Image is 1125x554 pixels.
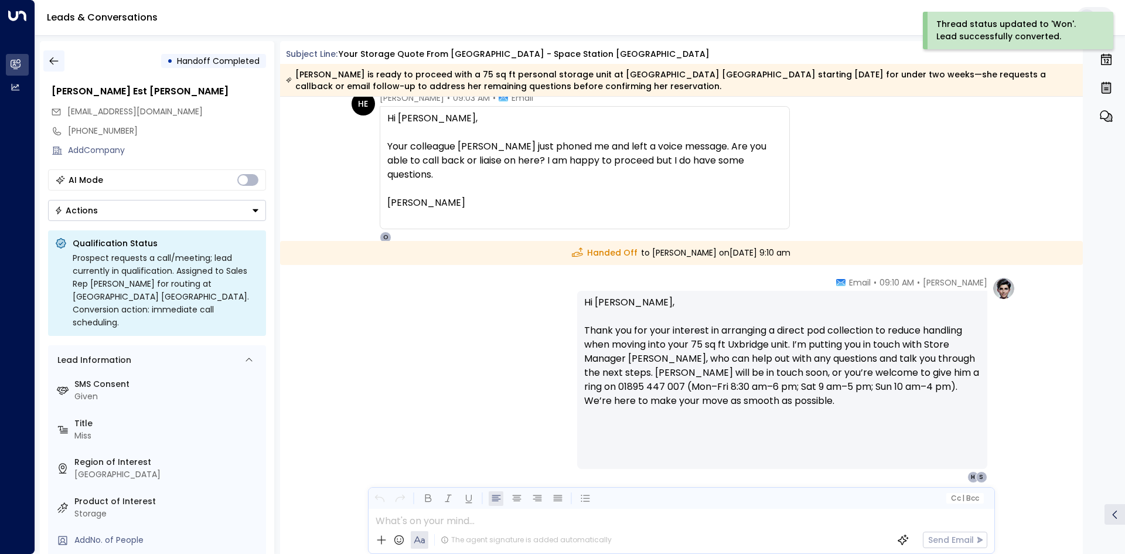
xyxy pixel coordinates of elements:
[74,390,261,403] div: Given
[352,92,375,115] div: HE
[73,251,259,329] div: Prospect requests a call/meeting; lead currently in qualification. Assigned to Sales Rep [PERSON_...
[923,277,987,288] span: [PERSON_NAME]
[453,92,490,104] span: 09:03 AM
[339,48,710,60] div: Your storage quote from [GEOGRAPHIC_DATA] - Space Station [GEOGRAPHIC_DATA]
[48,200,266,221] button: Actions
[387,140,782,182] div: Your colleague [PERSON_NAME] just phoned me and left a voice message. Are you able to call back o...
[68,125,266,137] div: [PHONE_NUMBER]
[380,92,444,104] span: [PERSON_NAME]
[74,378,261,390] label: SMS Consent
[74,468,261,481] div: [GEOGRAPHIC_DATA]
[52,84,266,98] div: [PERSON_NAME] Est [PERSON_NAME]
[177,55,260,67] span: Handoff Completed
[372,491,387,506] button: Undo
[946,493,983,504] button: Cc|Bcc
[280,241,1083,265] div: to [PERSON_NAME] on [DATE] 9:10 am
[54,205,98,216] div: Actions
[286,69,1076,92] div: [PERSON_NAME] is ready to proceed with a 75 sq ft personal storage unit at [GEOGRAPHIC_DATA] [GEO...
[584,295,980,422] p: Hi [PERSON_NAME], Thank you for your interest in arranging a direct pod collection to reduce hand...
[47,11,158,24] a: Leads & Conversations
[936,18,1097,43] div: Thread status updated to 'Won'. Lead successfully converted.
[74,456,261,468] label: Region of Interest
[849,277,871,288] span: Email
[967,471,979,483] div: H
[441,535,612,545] div: The agent signature is added automatically
[950,494,979,502] span: Cc Bcc
[67,106,203,117] span: [EMAIL_ADDRESS][DOMAIN_NAME]
[992,277,1015,300] img: profile-logo.png
[74,508,261,520] div: Storage
[167,50,173,72] div: •
[387,196,782,210] div: [PERSON_NAME]
[572,247,637,259] span: Handed Off
[976,471,987,483] div: S
[74,430,261,442] div: Miss
[493,92,496,104] span: •
[74,417,261,430] label: Title
[387,111,782,210] div: Hi [PERSON_NAME],
[74,495,261,508] label: Product of Interest
[67,106,203,118] span: hbradley491@gmail.com
[512,92,533,104] span: Email
[69,174,103,186] div: AI Mode
[286,48,337,60] span: Subject Line:
[380,232,391,243] div: O
[879,277,914,288] span: 09:10 AM
[874,277,877,288] span: •
[962,494,964,502] span: |
[74,534,261,546] div: AddNo. of People
[73,237,259,249] p: Qualification Status
[48,200,266,221] div: Button group with a nested menu
[53,354,131,366] div: Lead Information
[917,277,920,288] span: •
[447,92,450,104] span: •
[68,144,266,157] div: AddCompany
[393,491,407,506] button: Redo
